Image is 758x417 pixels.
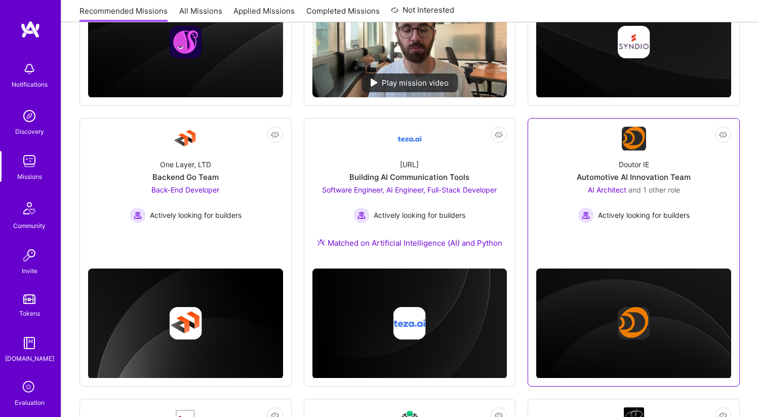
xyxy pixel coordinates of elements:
[317,238,325,246] img: Ateam Purple Icon
[578,207,594,223] img: Actively looking for builders
[19,245,39,266] img: Invite
[19,333,39,353] img: guide book
[88,269,283,379] img: cover
[362,73,458,92] div: Play mission video
[17,196,42,220] img: Community
[23,294,35,304] img: tokens
[322,185,497,194] span: Software Engineer, AI Engineer, Full-Stack Developer
[536,127,731,248] a: Company LogoDoutor IEAutomotive AI Innovation TeamAI Architect and 1 other roleActively looking f...
[22,266,37,276] div: Invite
[271,131,279,139] i: icon EyeClosed
[151,185,219,194] span: Back-End Developer
[12,79,48,90] div: Notifications
[312,127,507,260] a: Company Logo[URL]Building AI Communication ToolsSoftware Engineer, AI Engineer, Full-Stack Develo...
[15,126,44,137] div: Discovery
[618,26,650,58] img: Company logo
[619,159,649,170] div: Doutor IE
[618,307,650,339] img: Company logo
[19,151,39,171] img: teamwork
[393,307,426,339] img: Company logo
[130,207,146,223] img: Actively looking for builders
[169,307,202,339] img: Company logo
[160,159,211,170] div: One Layer, LTD
[622,127,646,150] img: Company Logo
[628,185,680,194] span: and 1 other role
[536,269,731,379] img: cover
[19,106,39,126] img: discovery
[391,4,454,22] a: Not Interested
[312,269,507,379] img: cover
[179,6,222,22] a: All Missions
[15,397,45,408] div: Evaluation
[400,159,419,170] div: [URL]
[5,353,54,364] div: [DOMAIN_NAME]
[233,6,295,22] a: Applied Missions
[719,131,727,139] i: icon EyeClosed
[353,207,370,223] img: Actively looking for builders
[397,127,422,151] img: Company Logo
[19,308,40,319] div: Tokens
[20,378,39,397] i: icon SelectionTeam
[13,220,46,231] div: Community
[306,6,380,22] a: Completed Missions
[17,171,42,182] div: Missions
[495,131,503,139] i: icon EyeClosed
[374,210,465,220] span: Actively looking for builders
[317,238,502,248] div: Matched on Artificial Intelligence (AI) and Python
[577,172,691,182] div: Automotive AI Innovation Team
[150,210,242,220] span: Actively looking for builders
[79,6,168,22] a: Recommended Missions
[598,210,690,220] span: Actively looking for builders
[169,26,202,58] img: Company logo
[20,20,41,39] img: logo
[349,172,469,182] div: Building AI Communication Tools
[371,79,378,87] img: play
[173,127,197,151] img: Company Logo
[19,59,39,79] img: bell
[588,185,626,194] span: AI Architect
[152,172,219,182] div: Backend Go Team
[88,127,283,248] a: Company LogoOne Layer, LTDBackend Go TeamBack-End Developer Actively looking for buildersActively...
